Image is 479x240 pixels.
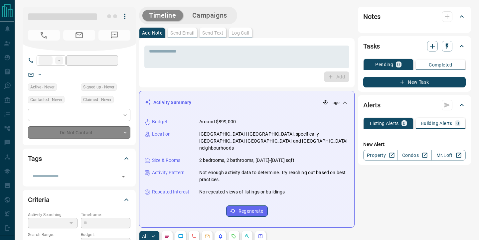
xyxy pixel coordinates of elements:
button: New Task [363,77,466,87]
p: Size & Rooms [152,157,181,164]
button: Open [119,172,128,181]
span: Contacted - Never [30,96,62,103]
span: No Number [28,30,60,41]
div: Alerts [363,97,466,113]
p: No repeated views of listings or buildings [199,188,285,195]
p: Repeated Interest [152,188,189,195]
span: Claimed - Never [83,96,111,103]
p: Activity Pattern [152,169,185,176]
p: Budget [152,118,167,125]
p: Search Range: [28,232,78,238]
svg: Notes [165,234,170,239]
span: No Email [63,30,95,41]
p: [GEOGRAPHIC_DATA] | [GEOGRAPHIC_DATA], specifically [GEOGRAPHIC_DATA]-[GEOGRAPHIC_DATA] and [GEOG... [199,131,349,152]
span: Signed up - Never [83,84,114,90]
h2: Notes [363,11,381,22]
h2: Alerts [363,100,381,110]
div: Notes [363,9,466,25]
p: Listing Alerts [370,121,399,126]
p: Completed [429,62,452,67]
div: Activity Summary-- ago [145,96,349,109]
p: Location [152,131,171,138]
button: Regenerate [226,205,268,217]
svg: Agent Actions [258,234,263,239]
svg: Calls [191,234,197,239]
p: Building Alerts [421,121,452,126]
p: Actively Searching: [28,212,78,218]
svg: Lead Browsing Activity [178,234,183,239]
p: 0 [397,62,400,67]
button: Campaigns [186,10,234,21]
button: Timeline [142,10,183,21]
div: Tasks [363,38,466,54]
h2: Criteria [28,194,50,205]
p: New Alert: [363,141,466,148]
svg: Requests [231,234,237,239]
span: Active - Never [30,84,55,90]
p: Activity Summary [153,99,191,106]
svg: Emails [205,234,210,239]
div: Criteria [28,192,130,208]
p: 0 [456,121,459,126]
p: 2 bedrooms, 2 bathrooms, [DATE]-[DATE] sqft [199,157,294,164]
p: Around $899,000 [199,118,236,125]
p: Budget: [81,232,130,238]
a: Property [363,150,398,161]
a: Condos [397,150,431,161]
span: No Number [98,30,130,41]
svg: Opportunities [244,234,250,239]
div: Tags [28,151,130,167]
p: -- ago [329,100,340,106]
a: -- [39,72,41,77]
div: Do Not Contact [28,126,130,139]
p: All [142,234,147,239]
p: Pending [375,62,393,67]
h2: Tags [28,153,42,164]
h2: Tasks [363,41,380,52]
p: 0 [403,121,405,126]
p: Timeframe: [81,212,130,218]
p: Add Note [142,31,162,35]
a: Mr.Loft [431,150,466,161]
p: Not enough activity data to determine. Try reaching out based on best practices. [199,169,349,183]
svg: Listing Alerts [218,234,223,239]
